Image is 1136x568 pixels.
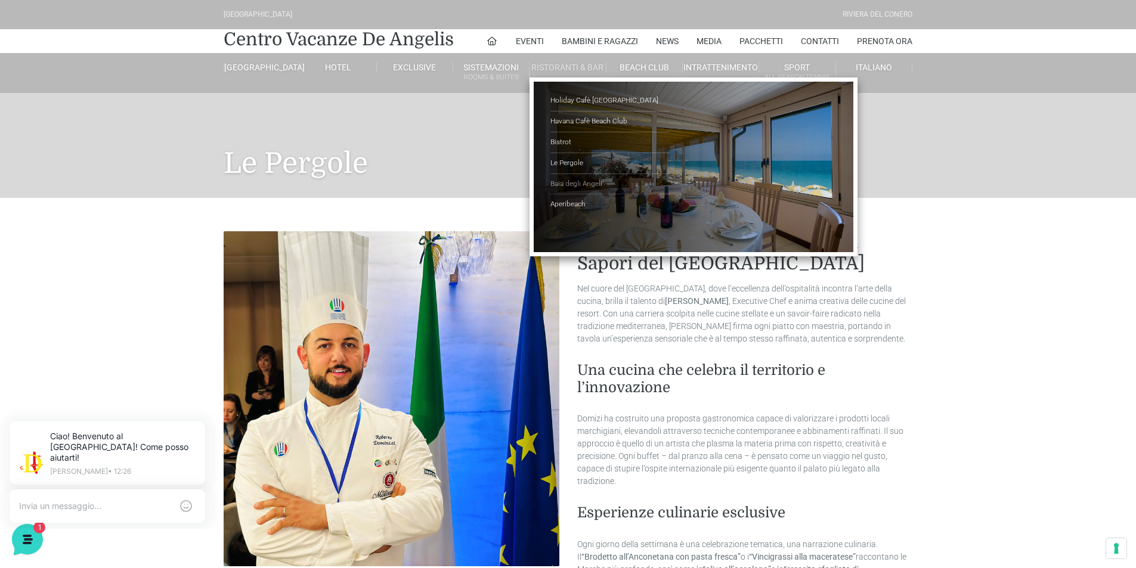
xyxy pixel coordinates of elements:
p: La nostra missione è rendere la tua esperienza straordinaria! [10,52,200,76]
a: Exclusive [377,62,453,73]
a: Baia degli Angeli [550,174,670,195]
button: Le tue preferenze relative al consenso per le tecnologie di tracciamento [1106,538,1126,558]
input: Cerca un articolo... [27,224,195,235]
p: Ciao! Benvenuto al [GEOGRAPHIC_DATA]! Come posso aiutarti! [50,129,194,141]
a: Bistrot [550,132,670,153]
strong: [PERSON_NAME] [665,296,729,306]
a: Contatti [801,29,839,53]
a: SistemazioniRooms & Suites [453,62,530,84]
a: Prenota Ora [857,29,912,53]
h3: Una cucina che celebra il territorio e l’innovazione [577,362,913,396]
a: News [656,29,679,53]
iframe: Customerly Messenger Launcher [10,522,45,557]
a: Beach Club [606,62,683,73]
span: Italiano [856,63,892,72]
strong: “Vincigrassi alla maceratese” [749,552,856,561]
a: Pacchetti [739,29,783,53]
img: light [19,116,43,139]
a: Ristoranti & Bar [530,62,606,73]
a: [GEOGRAPHIC_DATA] [224,62,300,73]
a: [PERSON_NAME]Ciao! Benvenuto al [GEOGRAPHIC_DATA]! Come posso aiutarti!5 s fa1 [14,110,224,145]
button: 1Messaggi [83,383,156,410]
small: Rooms & Suites [453,72,529,83]
button: Inizia una conversazione [19,150,219,174]
span: Inizia una conversazione [78,157,176,167]
div: Riviera Del Conero [843,9,912,20]
span: Le tue conversazioni [19,95,101,105]
p: 5 s fa [202,114,219,125]
a: Hotel [300,62,376,73]
a: Intrattenimento [683,62,759,73]
a: Italiano [836,62,912,73]
a: Centro Vacanze De Angelis [224,27,454,51]
small: All Season Tennis [759,72,835,83]
button: Aiuto [156,383,229,410]
p: Domizi ha costruito una proposta gastronomica capace di valorizzare i prodotti locali marchigiani... [577,412,913,488]
a: Holiday Cafè [GEOGRAPHIC_DATA] [550,91,670,111]
h3: Esperienze culinarie esclusive [577,504,913,522]
span: 1 [119,381,128,390]
a: SportAll Season Tennis [759,62,835,84]
p: Messaggi [103,399,135,410]
p: Ciao! Benvenuto al [GEOGRAPHIC_DATA]! Come posso aiutarti! [57,24,203,56]
p: Home [36,399,56,410]
div: [GEOGRAPHIC_DATA] [224,9,292,20]
h1: Le Pergole [224,93,912,198]
a: [DEMOGRAPHIC_DATA] tutto [106,95,219,105]
a: Eventi [516,29,544,53]
a: Havana Cafè Beach Club [550,111,670,132]
strong: “Brodetto all’Anconetana con pasta fresca” [581,552,741,561]
a: Media [697,29,722,53]
img: ExecutiveDomiziRoberto1920 [224,231,559,567]
span: Trova una risposta [19,198,93,207]
span: [PERSON_NAME] [50,114,194,126]
a: Bambini e Ragazzi [562,29,638,53]
p: Nel cuore del [GEOGRAPHIC_DATA], dove l’eccellenza dell’ospitalità incontra l’arte della cucina, ... [577,283,913,345]
p: [PERSON_NAME] • 12:26 [57,61,203,68]
img: light [26,44,50,68]
a: Le Pergole [550,153,670,174]
a: Aperibeach [550,194,670,215]
h2: Ciao da De Angelis Resort 👋 [10,10,200,48]
button: Home [10,383,83,410]
span: 1 [208,129,219,141]
p: Aiuto [184,399,201,410]
a: Apri Centro Assistenza [127,198,219,207]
